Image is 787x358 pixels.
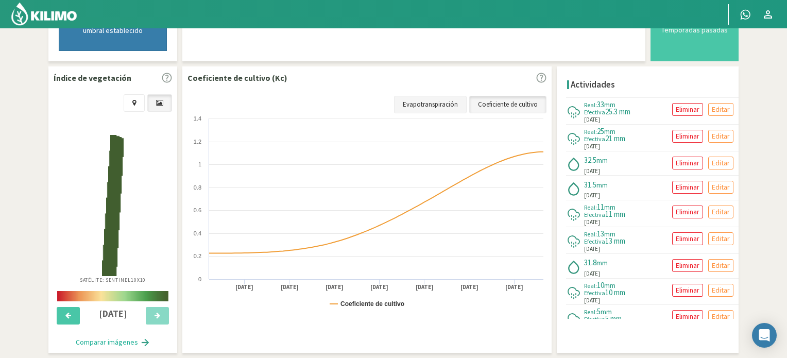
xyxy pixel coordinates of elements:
p: Editar [712,181,730,193]
span: 10 [597,280,604,290]
span: 11 mm [605,209,625,219]
p: Editar [712,104,730,115]
p: Eliminar [676,104,699,115]
text: [DATE] [505,283,523,291]
button: Eliminar [672,259,703,272]
span: 31.8 [584,258,596,267]
span: 5 mm [605,314,622,323]
text: 0.4 [194,230,201,236]
button: Eliminar [672,130,703,143]
button: Editar [708,157,733,169]
p: Eliminar [676,130,699,142]
span: [DATE] [584,167,600,176]
text: 1 [198,161,201,167]
span: mm [596,258,608,267]
span: Efectiva [584,237,605,245]
p: Eliminar [676,260,699,271]
button: Eliminar [672,181,703,194]
button: Editar [708,130,733,143]
span: Real: [584,282,597,289]
p: Editar [712,233,730,245]
p: Eliminar [676,284,699,296]
button: Editar [708,310,733,323]
span: 32.5 [584,155,596,165]
span: [DATE] [584,218,600,227]
text: [DATE] [235,283,253,291]
p: Índice de vegetación [54,72,131,84]
p: Editar [712,311,730,322]
text: 1.2 [194,139,201,145]
span: mm [601,307,612,316]
span: [DATE] [584,245,600,253]
button: Editar [708,103,733,116]
span: 31.5 [584,180,596,190]
text: 1.4 [194,115,201,122]
p: Eliminar [676,311,699,322]
span: 13 [597,229,604,238]
span: [DATE] [584,269,600,278]
p: Editar [712,157,730,169]
button: Eliminar [672,103,703,116]
span: Real: [584,203,597,211]
span: 5 [597,306,601,316]
button: Editar [708,259,733,272]
p: Satélite: Sentinel [80,276,146,284]
button: Editar [708,206,733,218]
p: Editar [712,206,730,218]
span: 25.3 mm [605,107,630,116]
text: Coeficiente de cultivo [340,300,404,308]
span: mm [604,281,615,290]
button: Comparar imágenes [65,332,161,353]
span: Real: [584,230,597,238]
button: Eliminar [672,157,703,169]
text: [DATE] [281,283,299,291]
text: [DATE] [460,283,478,291]
p: Editar [712,284,730,296]
span: 13 mm [605,236,625,246]
a: Coeficiente de cultivo [469,96,546,113]
button: Eliminar [672,206,703,218]
p: Eliminar [676,206,699,218]
img: scale [57,291,168,301]
button: Editar [708,181,733,194]
text: [DATE] [370,283,388,291]
span: [DATE] [584,142,600,151]
text: 0.2 [194,253,201,259]
text: [DATE] [416,283,434,291]
button: Editar [708,232,733,245]
p: Eliminar [676,157,699,169]
span: mm [604,100,615,109]
span: 10 mm [605,287,625,297]
span: 10X10 [131,277,146,283]
text: 0.6 [194,207,201,213]
span: Real: [584,101,597,109]
div: Open Intercom Messenger [752,323,777,348]
span: [DATE] [584,115,600,124]
span: Efectiva [584,289,605,297]
img: Kilimo [10,2,78,26]
span: 11 [597,202,604,212]
span: mm [604,229,615,238]
text: 0.8 [194,184,201,191]
p: Eliminar [676,181,699,193]
button: Eliminar [672,284,703,297]
span: Efectiva [584,108,605,116]
span: Real: [584,128,597,135]
span: Efectiva [584,315,605,323]
span: [DATE] [584,296,600,305]
span: mm [604,202,615,212]
button: Eliminar [672,310,703,323]
span: Real: [584,308,597,316]
h4: [DATE] [86,309,140,319]
p: Editar [712,260,730,271]
button: Eliminar [672,232,703,245]
span: 21 mm [605,133,625,143]
span: [DATE] [584,191,600,200]
span: 33 [597,99,604,109]
span: mm [604,127,615,136]
a: Evapotranspiración [394,96,467,113]
p: Eliminar [676,233,699,245]
span: mm [596,156,608,165]
text: 0 [198,276,201,282]
div: Temporadas pasadas [659,26,730,33]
